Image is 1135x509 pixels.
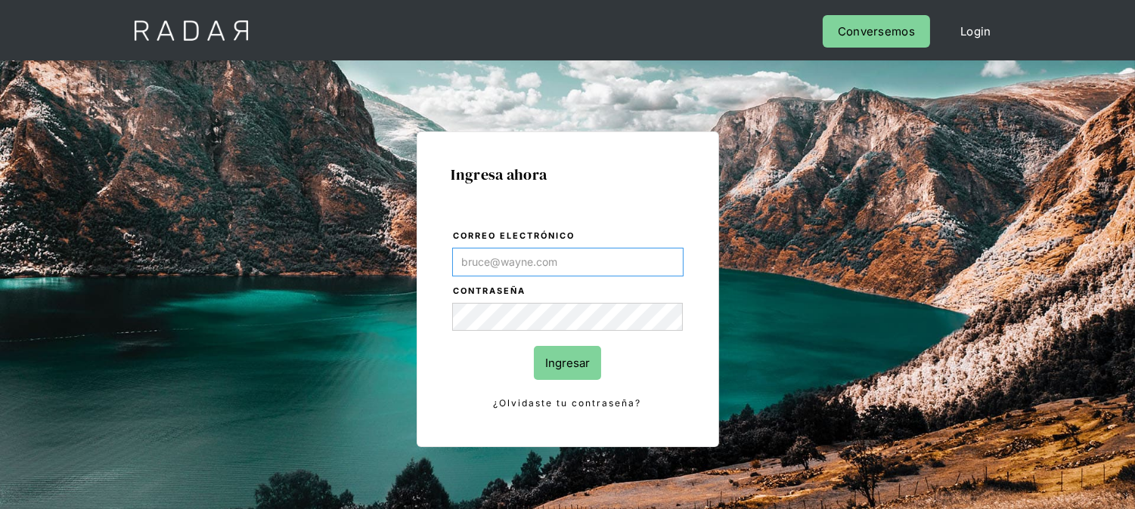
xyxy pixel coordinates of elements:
[452,395,684,412] a: ¿Olvidaste tu contraseña?
[454,284,684,299] label: Contraseña
[451,166,684,183] h1: Ingresa ahora
[534,346,601,380] input: Ingresar
[451,228,684,412] form: Login Form
[823,15,930,48] a: Conversemos
[945,15,1006,48] a: Login
[454,229,684,244] label: Correo electrónico
[452,248,684,276] input: bruce@wayne.com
